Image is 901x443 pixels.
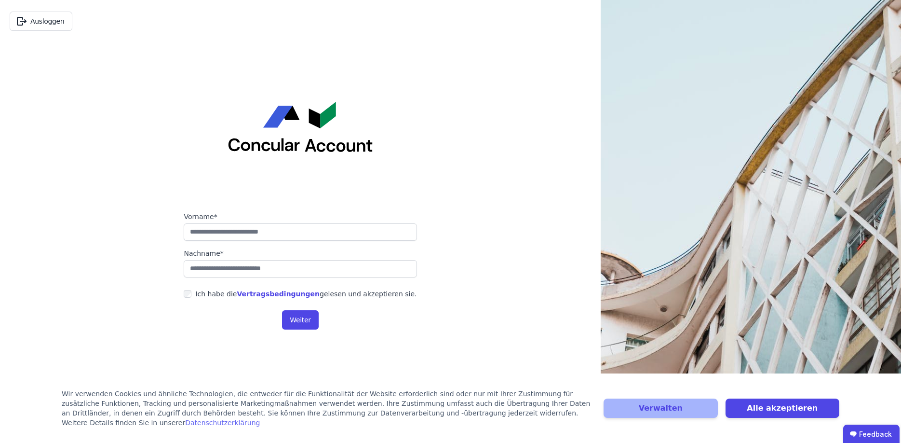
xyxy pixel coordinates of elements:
[62,389,592,428] div: Wir verwenden Cookies und ähnliche Technologien, die entweder für die Funktionalität der Website ...
[10,12,72,31] button: Ausloggen
[195,289,417,299] div: Ich habe die gelesen und akzeptieren sie.
[184,249,417,258] label: Nachname*
[185,419,260,427] a: Datenschutzerklärung
[726,399,839,418] button: Alle akzeptieren
[228,102,373,152] img: Concular
[184,212,417,221] label: Vorname*
[282,310,318,330] button: Weiter
[237,290,320,298] a: Vertragsbedingungen
[604,399,717,418] button: Verwalten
